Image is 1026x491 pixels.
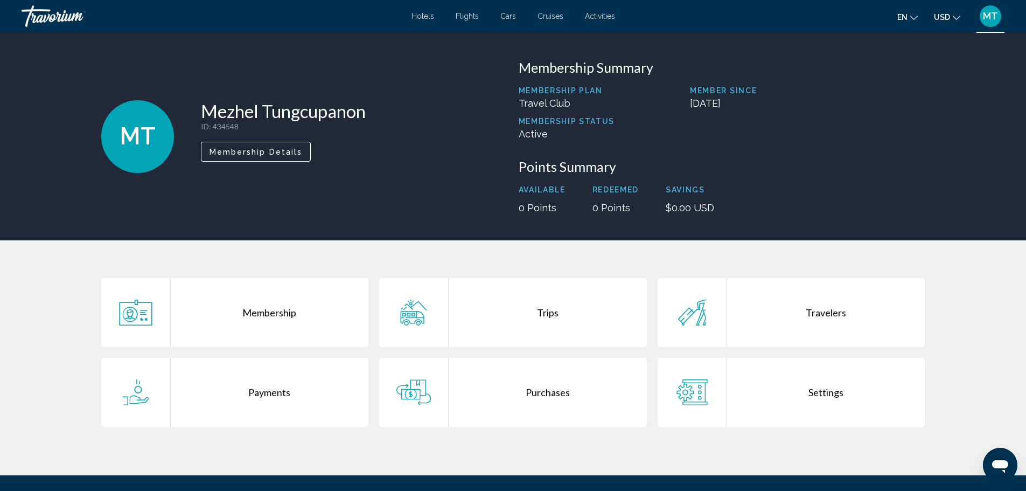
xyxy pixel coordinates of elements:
[101,358,369,427] a: Payments
[983,448,1017,482] iframe: Button to launch messaging window
[585,12,615,20] a: Activities
[171,278,369,347] div: Membership
[210,148,303,156] span: Membership Details
[658,358,925,427] a: Settings
[690,98,925,109] p: [DATE]
[411,12,434,20] a: Hotels
[379,278,647,347] a: Trips
[519,185,566,194] p: Available
[379,358,647,427] a: Purchases
[976,5,1004,27] button: User Menu
[727,278,925,347] div: Travelers
[101,278,369,347] a: Membership
[120,122,156,150] span: MT
[592,202,639,213] p: 0 Points
[934,9,960,25] button: Change currency
[897,13,908,22] span: en
[934,13,950,22] span: USD
[519,158,925,175] h3: Points Summary
[201,142,311,162] button: Membership Details
[500,12,516,20] a: Cars
[519,59,925,75] h3: Membership Summary
[727,358,925,427] div: Settings
[519,117,615,126] p: Membership Status
[22,5,401,27] a: Travorium
[897,9,918,25] button: Change language
[690,86,925,95] p: Member Since
[666,202,714,213] p: $0.00 USD
[658,278,925,347] a: Travelers
[456,12,479,20] a: Flights
[666,185,714,194] p: Savings
[592,185,639,194] p: Redeemed
[519,202,566,213] p: 0 Points
[201,122,366,131] p: : 434548
[201,100,366,122] h1: Mezhel Tungcupanon
[171,358,369,427] div: Payments
[201,122,209,131] span: ID
[519,86,615,95] p: Membership Plan
[983,11,998,22] span: MT
[449,278,647,347] div: Trips
[538,12,563,20] a: Cruises
[519,128,615,140] p: Active
[201,144,311,156] a: Membership Details
[449,358,647,427] div: Purchases
[519,98,615,109] p: Travel Club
